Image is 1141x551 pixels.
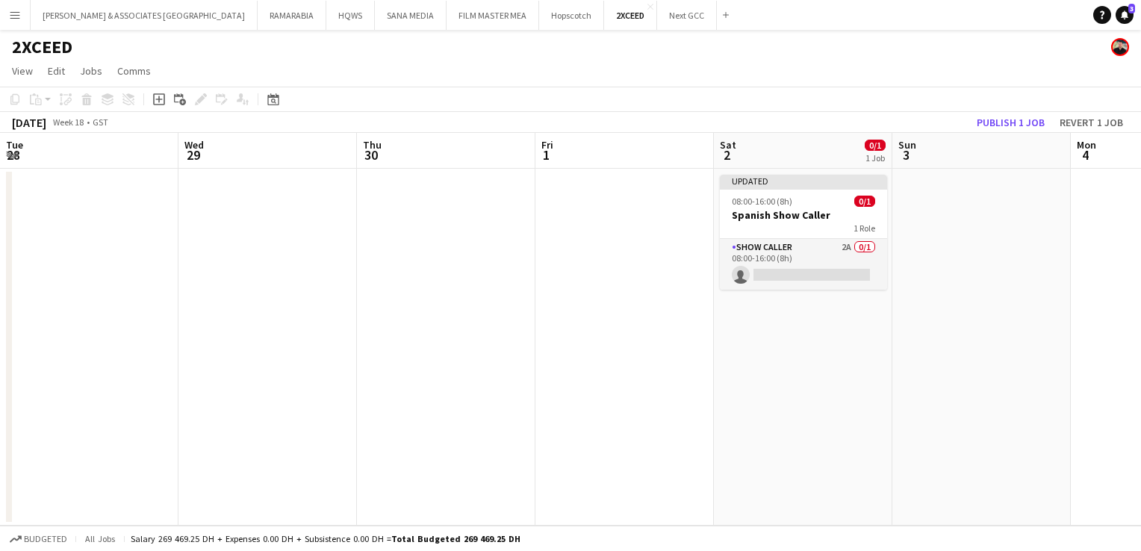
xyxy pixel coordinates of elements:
[12,115,46,130] div: [DATE]
[720,138,736,152] span: Sat
[74,61,108,81] a: Jobs
[93,116,108,128] div: GST
[49,116,87,128] span: Week 18
[720,239,887,290] app-card-role: Show Caller2A0/108:00-16:00 (8h)
[24,534,67,544] span: Budgeted
[363,138,382,152] span: Thu
[4,146,23,164] span: 28
[720,175,887,187] div: Updated
[1075,146,1096,164] span: 4
[854,222,875,234] span: 1 Role
[539,1,604,30] button: Hopscotch
[42,61,71,81] a: Edit
[1111,38,1129,56] app-user-avatar: Glenn Lloyd
[12,64,33,78] span: View
[896,146,916,164] span: 3
[447,1,539,30] button: FILM MASTER MEA
[865,140,886,151] span: 0/1
[184,138,204,152] span: Wed
[1077,138,1096,152] span: Mon
[117,64,151,78] span: Comms
[541,138,553,152] span: Fri
[375,1,447,30] button: SANA MEDIA
[898,138,916,152] span: Sun
[326,1,375,30] button: HQWS
[391,533,520,544] span: Total Budgeted 269 469.25 DH
[1128,4,1135,13] span: 3
[971,113,1051,132] button: Publish 1 job
[6,61,39,81] a: View
[258,1,326,30] button: RAMARABIA
[854,196,875,207] span: 0/1
[732,196,792,207] span: 08:00-16:00 (8h)
[1116,6,1134,24] a: 3
[12,36,72,58] h1: 2XCEED
[361,146,382,164] span: 30
[657,1,717,30] button: Next GCC
[718,146,736,164] span: 2
[604,1,657,30] button: 2XCEED
[1054,113,1129,132] button: Revert 1 job
[720,208,887,222] h3: Spanish Show Caller
[6,138,23,152] span: Tue
[111,61,157,81] a: Comms
[31,1,258,30] button: [PERSON_NAME] & ASSOCIATES [GEOGRAPHIC_DATA]
[7,531,69,547] button: Budgeted
[48,64,65,78] span: Edit
[865,152,885,164] div: 1 Job
[82,533,118,544] span: All jobs
[182,146,204,164] span: 29
[80,64,102,78] span: Jobs
[539,146,553,164] span: 1
[131,533,520,544] div: Salary 269 469.25 DH + Expenses 0.00 DH + Subsistence 0.00 DH =
[720,175,887,290] app-job-card: Updated08:00-16:00 (8h)0/1Spanish Show Caller1 RoleShow Caller2A0/108:00-16:00 (8h)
